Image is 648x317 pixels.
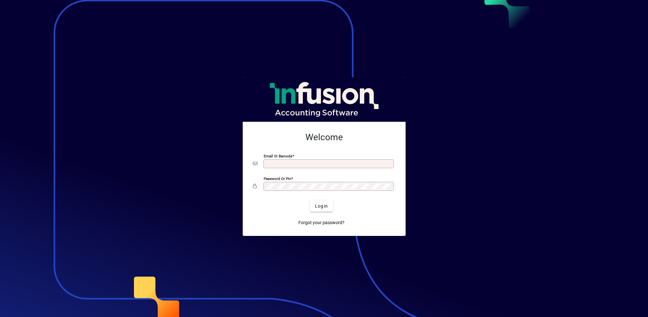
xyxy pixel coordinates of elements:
[264,154,292,158] mat-label: Email or Barcode
[310,200,333,212] button: Login
[315,203,328,210] span: Login
[296,217,347,228] a: Forgot your password?
[253,132,395,143] h2: Welcome
[298,219,345,226] span: Forgot your password?
[264,176,291,181] mat-label: Password or Pin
